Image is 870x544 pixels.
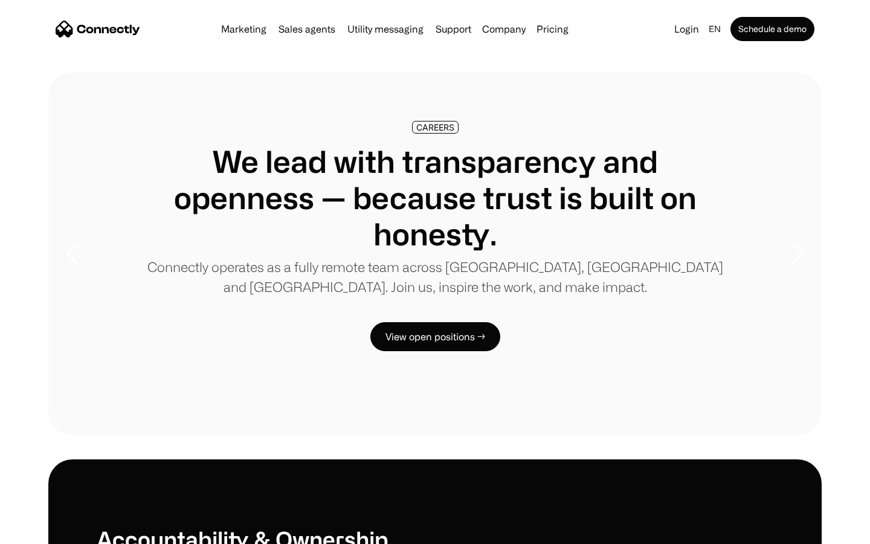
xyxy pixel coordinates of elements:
a: Marketing [216,24,271,34]
div: CAREERS [416,123,454,132]
a: Schedule a demo [730,17,814,41]
div: en [709,21,721,37]
ul: Language list [24,523,72,540]
p: Connectly operates as a fully remote team across [GEOGRAPHIC_DATA], [GEOGRAPHIC_DATA] and [GEOGRA... [145,257,725,297]
a: Sales agents [274,24,340,34]
aside: Language selected: English [12,522,72,540]
a: View open positions → [370,322,500,351]
a: Login [669,21,704,37]
a: Utility messaging [343,24,428,34]
h1: We lead with transparency and openness — because trust is built on honesty. [145,143,725,252]
div: Company [482,21,526,37]
a: Support [431,24,476,34]
a: Pricing [532,24,573,34]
